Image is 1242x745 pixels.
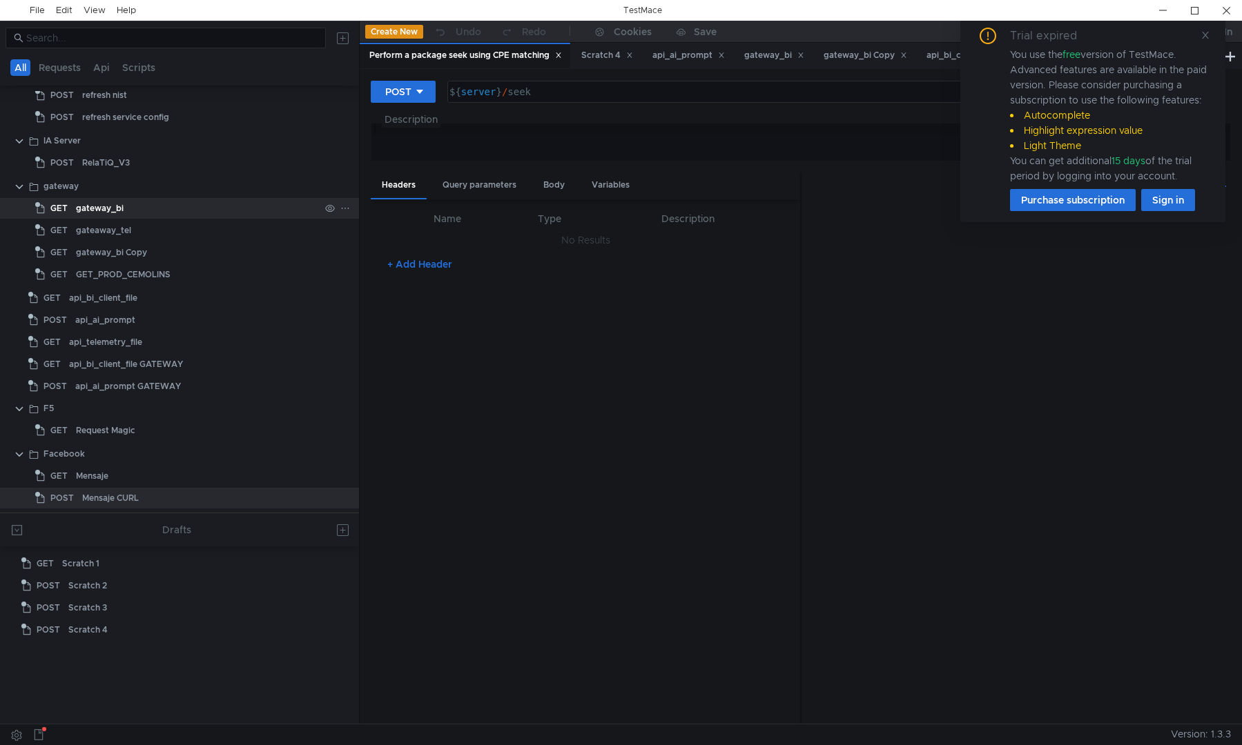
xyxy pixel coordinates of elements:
span: POST [37,575,60,596]
div: refresh service config [82,107,169,128]
div: F5 [43,398,54,419]
div: api_telemetry_file [69,332,142,352]
div: api_ai_prompt [652,48,725,63]
div: Perform a package seek using CPE matching [369,48,562,63]
div: gateway_bi [744,48,804,63]
span: Version: 1.3.3 [1171,724,1231,744]
span: POST [43,376,67,397]
div: Headers [371,172,427,199]
span: GET [43,354,61,375]
span: POST [37,597,60,618]
button: + Add Header [382,256,458,272]
span: GET [37,553,54,574]
span: POST [50,107,74,128]
span: POST [50,85,74,106]
div: refresh nist [82,85,127,106]
button: POST [371,81,436,103]
div: Scratch 1 [62,553,99,574]
button: Api [89,59,114,76]
div: Scratch 4 [581,48,633,63]
div: Query parameters [431,172,527,199]
span: 15 days [1112,155,1145,167]
button: Create New [365,25,423,39]
div: Cookies [614,23,652,40]
div: api_bi_client_file GATEWAY [69,354,183,375]
div: api_ai_prompt GATEWAY [75,376,181,397]
div: gateway_bi [76,198,124,219]
input: Search... [26,30,318,46]
button: Undo [423,21,491,42]
div: GET_PROD_CEMOLINS [76,264,171,285]
span: free [1063,48,1080,61]
div: Drafts [162,521,191,538]
th: Description [598,210,778,227]
nz-embed-empty: No Results [561,234,610,246]
div: gateway [43,176,79,197]
span: GET [50,420,68,441]
span: GET [50,242,68,263]
th: Name [393,210,501,227]
span: GET [43,288,61,308]
div: gateway_bi Copy [76,242,147,263]
div: Request Magic [76,420,135,441]
div: Scratch 3 [68,597,107,618]
span: GET [43,332,61,352]
div: api_bi_client_file [926,48,1007,63]
div: Body [532,172,576,199]
th: Type [501,210,598,227]
span: POST [37,619,60,640]
button: Requests [35,59,85,76]
button: All [10,59,30,76]
div: gateway_bi Copy [824,48,907,63]
div: Trial expired [1010,28,1094,44]
div: gateaway_tel [76,220,131,241]
span: POST [50,488,74,508]
div: RelaTiQ_V3 [82,152,130,173]
button: Purchase subscription [1010,189,1136,211]
div: Redo [522,23,546,40]
li: Autocomplete [1010,108,1209,123]
div: IA Server [43,130,81,151]
button: Sign in [1141,189,1195,211]
li: Highlight expression value [1010,123,1209,138]
div: Facebook [43,444,85,464]
div: Save [694,27,717,37]
span: GET [50,220,68,241]
span: GET [50,198,68,219]
span: POST [50,152,74,173]
span: POST [43,310,67,330]
div: You use the version of TestMace. Advanced features are available in the paid version. Please cons... [1010,47,1209,183]
div: api_ai_prompt [75,310,135,330]
div: Mensaje [76,466,108,486]
button: Redo [491,21,556,42]
div: POST [385,84,411,99]
div: Variables [581,172,641,199]
div: You can get additional of the trial period by logging into your account. [1010,153,1209,183]
div: Scratch 2 [68,575,107,596]
div: api_bi_client_file [69,288,137,308]
button: Scripts [118,59,159,76]
li: Light Theme [1010,138,1209,153]
span: GET [50,466,68,486]
div: Mensaje CURL [82,488,139,508]
span: GET [50,264,68,285]
div: Scratch 4 [68,619,108,640]
div: Undo [456,23,481,40]
h6: Description [382,111,440,128]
